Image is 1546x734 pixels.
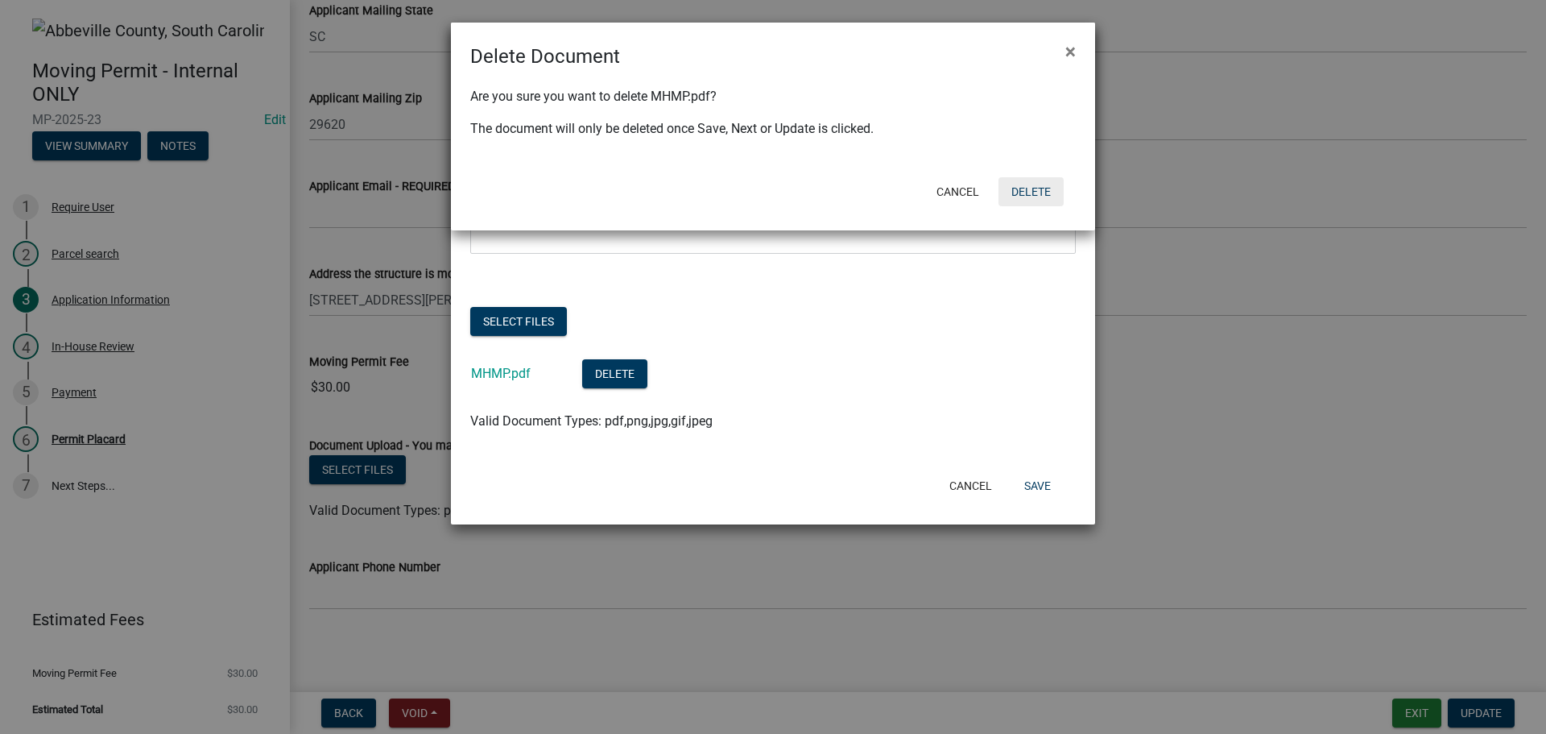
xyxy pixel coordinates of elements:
[470,42,620,71] h4: Delete Document
[470,119,1076,139] p: The document will only be deleted once Save, Next or Update is clicked.
[924,177,992,206] button: Cancel
[1052,29,1089,74] button: Close
[998,177,1064,206] button: Delete
[470,87,1076,106] p: Are you sure you want to delete MHMP.pdf?
[1065,40,1076,63] span: ×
